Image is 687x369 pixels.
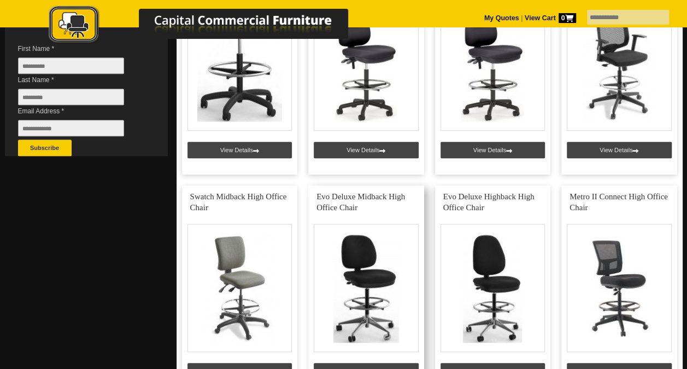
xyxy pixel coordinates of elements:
a: View Cart0 [522,14,576,22]
button: Subscribe [18,140,72,156]
img: Capital Commercial Furniture Logo [19,5,401,45]
a: Capital Commercial Furniture Logo [19,5,401,49]
span: First Name * [18,43,140,54]
strong: View Cart [525,14,576,22]
span: Email Address * [18,106,140,117]
input: Email Address * [18,120,124,136]
span: 0 [559,13,576,23]
input: Last Name * [18,89,124,105]
input: First Name * [18,57,124,74]
span: Last Name * [18,74,140,85]
a: My Quotes [484,14,519,22]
